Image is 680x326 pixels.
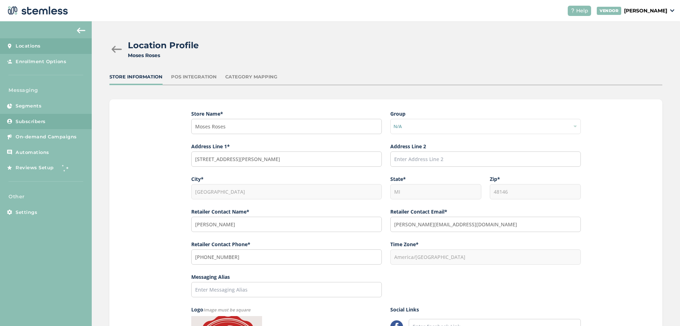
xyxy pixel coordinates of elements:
div: Category Mapping [225,73,277,81]
span: Image must be square [203,307,250,313]
label: Messaging Alias [191,273,382,281]
span: Reviews Setup [16,164,54,171]
img: icon_down-arrow-small-66adaf34.svg [670,9,674,12]
input: Enter Contact Email [390,217,581,232]
label: Group [390,110,581,117]
div: VENDOR [597,7,621,15]
label: Social Links [390,306,581,313]
label: Time Zone [390,241,581,248]
div: Moses Roses [128,52,199,59]
span: Segments [16,103,41,110]
span: Automations [16,149,49,156]
label: Zip [490,175,581,183]
span: Help [576,7,588,15]
label: Retailer Contact Phone* [191,241,382,248]
input: Enter Messaging Alias [191,282,382,297]
input: Enter Contact Name [191,217,382,232]
iframe: Chat Widget [645,292,680,326]
img: icon-arrow-back-accent-c549486e.svg [77,28,85,33]
span: On-demand Campaigns [16,133,77,140]
input: Enter Store Name [191,119,382,134]
label: Retailer Contact Name [191,208,382,215]
span: Enrollment Options [16,58,66,65]
label: Store Name [191,110,382,117]
img: glitter-stars-b7820f95.gif [59,161,73,175]
label: Address Line 1* [191,143,382,150]
p: [PERSON_NAME] [624,7,667,15]
label: State [390,175,481,183]
img: icon-help-white-03924b79.svg [571,9,575,13]
label: Address Line 2 [390,143,581,150]
input: Start typing [191,151,382,167]
label: Retailer Contact Email [390,208,581,215]
span: Subscribers [16,118,46,125]
img: logo-dark-0685b13c.svg [6,4,68,18]
div: Store Information [109,73,163,81]
label: Logo [191,306,382,313]
div: POS Integration [171,73,217,81]
input: (XXX) XXX-XXXX [191,249,382,265]
h2: Location Profile [128,39,199,52]
input: Enter Address Line 2 [390,151,581,167]
span: Settings [16,209,37,216]
label: City [191,175,382,183]
span: Locations [16,43,41,50]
